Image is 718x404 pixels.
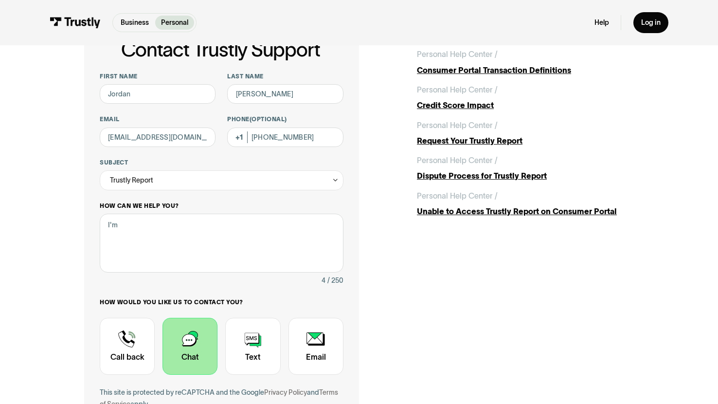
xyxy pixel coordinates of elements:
[100,128,215,147] input: alex@mail.com
[417,48,498,60] div: Personal Help Center /
[100,84,215,104] input: Alex
[100,202,343,210] label: How can we help you?
[100,115,215,123] label: Email
[264,388,307,396] a: Privacy Policy
[417,119,498,131] div: Personal Help Center /
[633,12,668,33] a: Log in
[322,275,325,286] div: 4
[227,84,343,104] input: Howard
[155,16,194,30] a: Personal
[594,18,609,27] a: Help
[417,84,498,95] div: Personal Help Center /
[110,174,153,186] div: Trustly Report
[417,48,634,76] a: Personal Help Center /Consumer Portal Transaction Definitions
[641,18,661,27] div: Log in
[100,298,343,306] label: How would you like us to contact you?
[100,170,343,190] div: Trustly Report
[417,84,634,111] a: Personal Help Center /Credit Score Impact
[417,154,498,166] div: Personal Help Center /
[417,190,498,202] div: Personal Help Center /
[417,135,634,147] div: Request Your Trustly Report
[100,159,343,166] label: Subject
[227,115,343,123] label: Phone
[327,275,343,286] div: / 250
[417,64,634,76] div: Consumer Portal Transaction Definitions
[417,119,634,147] a: Personal Help Center /Request Your Trustly Report
[115,16,155,30] a: Business
[100,73,215,80] label: First name
[98,39,343,60] h1: Contact Trustly Support
[417,190,634,218] a: Personal Help Center /Unable to Access Trustly Report on Consumer Portal
[417,170,634,182] div: Dispute Process for Trustly Report
[417,154,634,182] a: Personal Help Center /Dispute Process for Trustly Report
[417,205,634,217] div: Unable to Access Trustly Report on Consumer Portal
[227,73,343,80] label: Last name
[227,128,343,147] input: (555) 555-5555
[50,17,101,28] img: Trustly Logo
[161,18,188,28] p: Personal
[417,99,634,111] div: Credit Score Impact
[121,18,149,28] p: Business
[250,116,287,122] span: (Optional)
